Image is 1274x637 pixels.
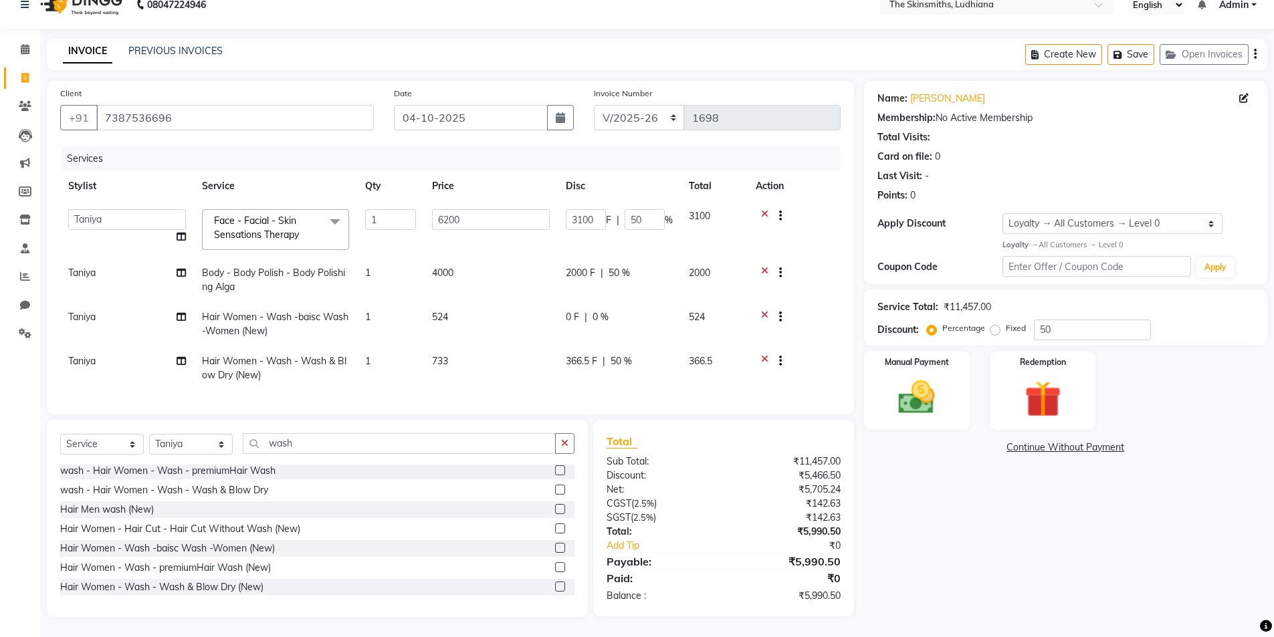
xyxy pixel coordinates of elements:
[96,105,374,130] input: Search by Name/Mobile/Email/Code
[597,589,724,603] div: Balance :
[1013,376,1073,422] img: _gift.svg
[877,130,930,144] div: Total Visits:
[942,322,985,334] label: Percentage
[633,512,653,523] span: 2.5%
[724,483,851,497] div: ₹5,705.24
[597,525,724,539] div: Total:
[724,455,851,469] div: ₹11,457.00
[877,217,1003,231] div: Apply Discount
[194,171,357,201] th: Service
[724,469,851,483] div: ₹5,466.50
[394,88,412,100] label: Date
[1107,44,1154,65] button: Save
[724,553,851,569] div: ₹5,990.50
[1006,322,1026,334] label: Fixed
[432,311,448,323] span: 524
[566,266,595,280] span: 2000 F
[566,310,579,324] span: 0 F
[1002,256,1191,277] input: Enter Offer / Coupon Code
[60,464,276,478] div: wash - Hair Women - Wash - premiumHair Wash
[724,511,851,525] div: ₹142.63
[689,311,705,323] span: 524
[689,210,710,222] span: 3100
[593,310,609,324] span: 0 %
[724,525,851,539] div: ₹5,990.50
[607,511,631,523] span: SGST
[877,169,922,183] div: Last Visit:
[887,376,946,418] img: _cash.svg
[877,260,1003,274] div: Coupon Code
[689,355,712,367] span: 366.5
[597,553,724,569] div: Payable:
[611,354,632,368] span: 50 %
[357,171,424,201] th: Qty
[745,539,851,553] div: ₹0
[935,150,940,164] div: 0
[214,215,299,241] span: Face - Facial - Skin Sensations Therapy
[365,267,370,279] span: 1
[432,267,453,279] span: 4000
[68,311,96,323] span: Taniya
[681,171,748,201] th: Total
[1020,356,1066,368] label: Redemption
[597,570,724,586] div: Paid:
[63,39,112,63] a: INVOICE
[1160,44,1249,65] button: Open Invoices
[585,310,587,324] span: |
[128,45,223,57] a: PREVIOUS INVOICES
[597,539,744,553] a: Add Tip
[877,188,908,203] div: Points:
[60,522,300,536] div: Hair Women - Hair Cut - Hair Cut Without Wash (New)
[202,311,348,337] span: Hair Women - Wash -baisc Wash -Women (New)
[877,92,908,106] div: Name:
[60,503,154,517] div: Hair Men wash (New)
[607,434,637,449] span: Total
[432,355,448,367] span: 733
[944,300,991,314] div: ₹11,457.00
[609,266,630,280] span: 50 %
[877,323,919,337] div: Discount:
[60,88,82,100] label: Client
[1196,257,1235,277] button: Apply
[60,105,98,130] button: +91
[597,497,724,511] div: ( )
[60,483,268,497] div: wash - Hair Women - Wash - Wash & Blow Dry
[634,498,654,509] span: 2.5%
[1002,239,1254,251] div: All Customers → Level 0
[877,111,1254,125] div: No Active Membership
[68,355,96,367] span: Taniya
[603,354,605,368] span: |
[597,469,724,483] div: Discount:
[606,213,611,227] span: F
[617,213,619,227] span: |
[365,311,370,323] span: 1
[665,213,673,227] span: %
[925,169,929,183] div: -
[202,267,345,293] span: Body - Body Polish - Body Polishing Alga
[724,497,851,511] div: ₹142.63
[594,88,652,100] label: Invoice Number
[597,483,724,497] div: Net:
[724,589,851,603] div: ₹5,990.50
[1002,240,1038,249] strong: Loyalty →
[566,354,597,368] span: 366.5 F
[365,355,370,367] span: 1
[867,440,1265,455] a: Continue Without Payment
[597,455,724,469] div: Sub Total:
[910,92,985,106] a: [PERSON_NAME]
[68,267,96,279] span: Taniya
[60,541,275,555] div: Hair Women - Wash -baisc Wash -Women (New)
[202,355,346,381] span: Hair Women - Wash - Wash & Blow Dry (New)
[724,570,851,586] div: ₹0
[424,171,558,201] th: Price
[601,266,603,280] span: |
[689,267,710,279] span: 2000
[299,229,305,241] a: x
[597,511,724,525] div: ( )
[558,171,681,201] th: Disc
[877,300,938,314] div: Service Total:
[877,150,932,164] div: Card on file:
[910,188,916,203] div: 0
[885,356,949,368] label: Manual Payment
[748,171,841,201] th: Action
